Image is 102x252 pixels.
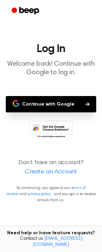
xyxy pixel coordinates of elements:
[7,168,95,177] a: Create an Account
[5,158,97,177] p: Don’t have an account?
[33,236,82,247] a: [EMAIL_ADDRESS][DOMAIN_NAME]
[28,192,51,196] a: privacy policy
[5,44,97,54] h1: Log In
[5,185,97,203] p: By continuing, you agree to our and , and you opt in to receive emails from us.
[4,236,98,248] span: Contact us
[7,4,45,18] a: Beep
[5,60,97,77] p: Welcome back! Continue with Google to log in.
[6,96,96,112] button: Continue with Google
